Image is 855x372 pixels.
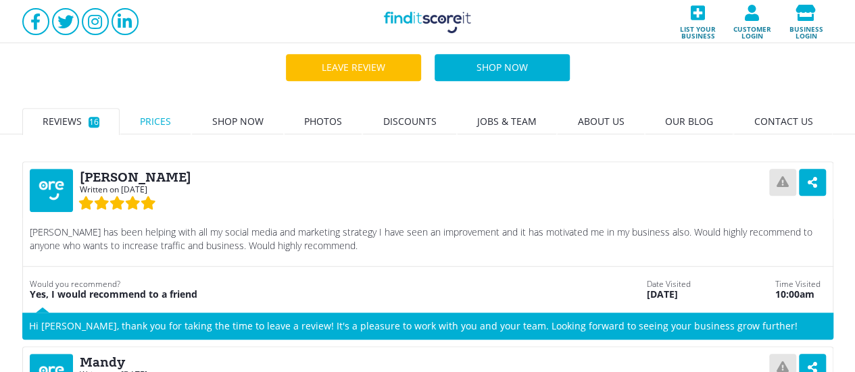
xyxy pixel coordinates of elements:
[30,225,826,253] div: [PERSON_NAME] has been helping with all my social media and marketing strategy I have seen an imp...
[779,1,833,43] a: Business login
[89,117,99,128] small: 16
[775,280,826,299] div: 10:00am
[733,108,833,135] a: Contact us
[775,280,826,288] small: Time Visited
[671,1,725,43] a: List your business
[304,115,342,128] span: Photos
[80,186,760,194] div: Written on [DATE]
[80,171,760,184] div: [PERSON_NAME]
[463,54,541,81] div: Shop now
[557,108,644,135] a: About us
[647,280,748,299] div: [DATE]
[191,108,283,135] a: Shop now
[140,115,171,128] span: Prices
[22,108,120,135] a: Reviews16
[783,21,829,39] span: Business login
[362,108,456,135] a: Discounts
[30,280,620,299] div: Yes, I would recommend to a friend
[29,319,827,333] div: Hi [PERSON_NAME], thank you for taking the time to leave a review! It's a pleasure to work with y...
[577,115,624,128] span: About us
[754,115,812,128] span: Contact us
[120,108,191,135] a: Prices
[284,108,362,135] a: Photos
[457,108,557,135] a: Jobs & Team
[675,21,721,39] span: List your business
[725,1,779,43] a: Customer login
[647,280,748,288] small: Date Visited
[729,21,775,39] span: Customer login
[286,54,421,81] a: Leave review
[477,115,537,128] span: Jobs & Team
[43,115,82,128] span: Reviews
[645,108,733,135] a: Our blog
[80,356,760,369] div: Mandy
[435,54,570,81] a: Shop now
[30,280,620,288] small: Would you recommend?
[383,115,436,128] span: Discounts
[212,115,264,128] span: Shop now
[665,115,713,128] span: Our blog
[308,54,399,81] div: Leave review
